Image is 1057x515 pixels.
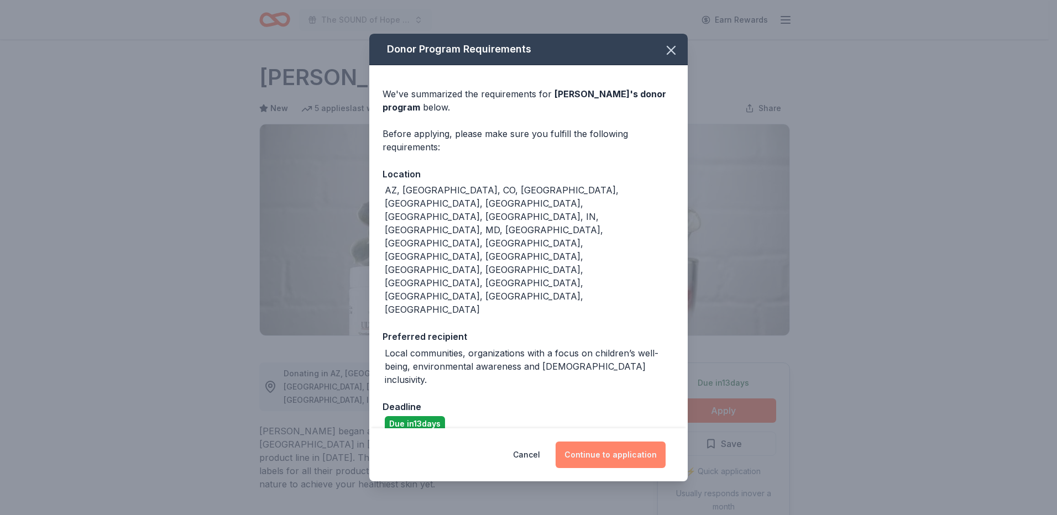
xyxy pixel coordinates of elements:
[369,34,688,65] div: Donor Program Requirements
[513,442,540,468] button: Cancel
[383,329,674,344] div: Preferred recipient
[556,442,666,468] button: Continue to application
[383,400,674,414] div: Deadline
[385,183,674,316] div: AZ, [GEOGRAPHIC_DATA], CO, [GEOGRAPHIC_DATA], [GEOGRAPHIC_DATA], [GEOGRAPHIC_DATA], [GEOGRAPHIC_D...
[383,167,674,181] div: Location
[385,416,445,432] div: Due in 13 days
[385,346,674,386] div: Local communities, organizations with a focus on children’s well-being, environmental awareness a...
[383,87,674,114] div: We've summarized the requirements for below.
[383,127,674,154] div: Before applying, please make sure you fulfill the following requirements:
